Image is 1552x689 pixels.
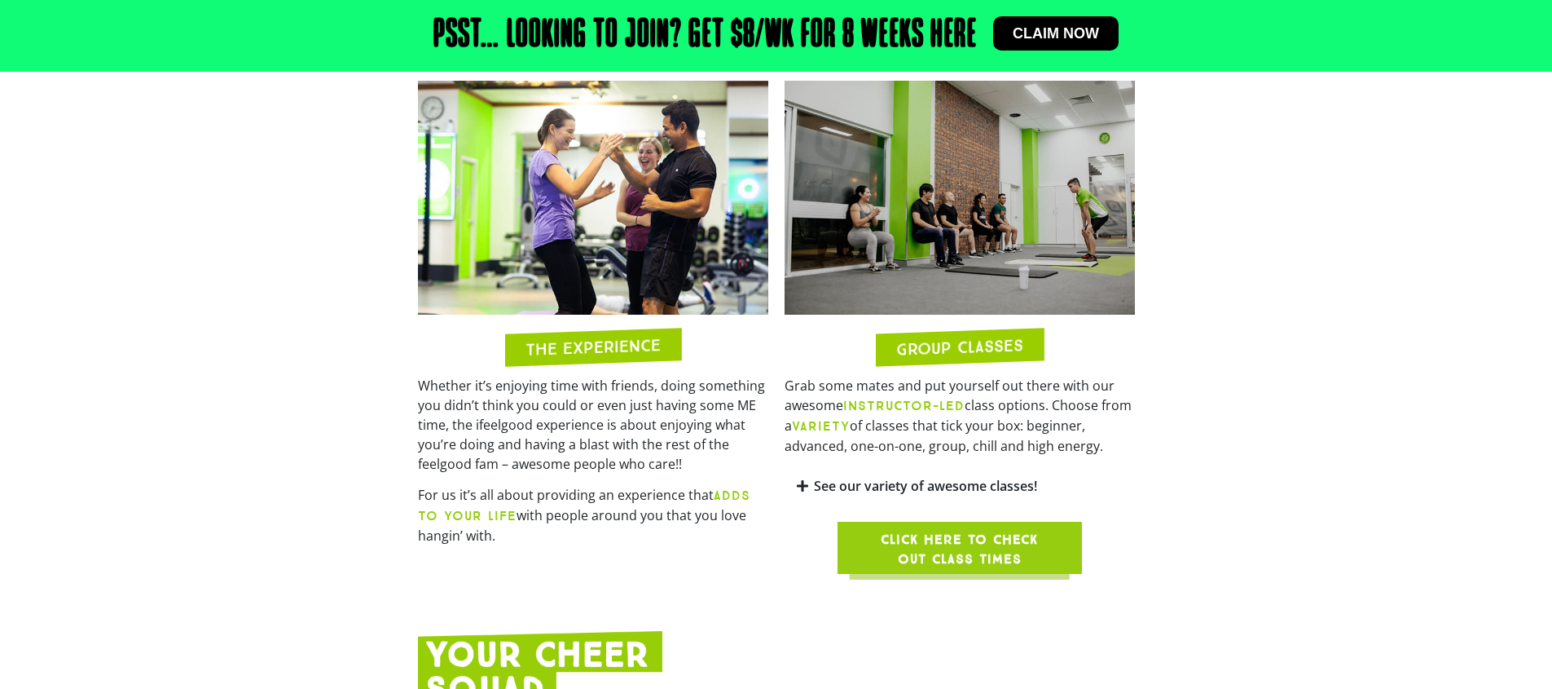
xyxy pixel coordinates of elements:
h2: Psst… Looking to join? Get $8/wk for 8 weeks here [433,16,977,55]
p: Grab some mates and put yourself out there with our awesome class options. Choose from a of class... [785,376,1135,456]
h2: THE EXPERIENCE [525,337,661,358]
b: VARIETY [792,418,850,434]
a: Click here to check out class times [838,522,1082,574]
h2: GROUP CLASSES [896,337,1023,357]
p: Whether it’s enjoying time with friends, doing something you didn’t think you could or even just ... [418,376,768,474]
p: For us it’s all about providing an experience that with people around you that you love hangin’ w... [418,485,768,545]
span: Claim now [1013,26,1099,41]
a: See our variety of awesome classes! [814,477,1037,495]
span: Click here to check out class times [877,530,1043,569]
b: INSTRUCTOR-LED [843,398,965,413]
a: Claim now [993,16,1119,51]
div: See our variety of awesome classes! [785,467,1135,506]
